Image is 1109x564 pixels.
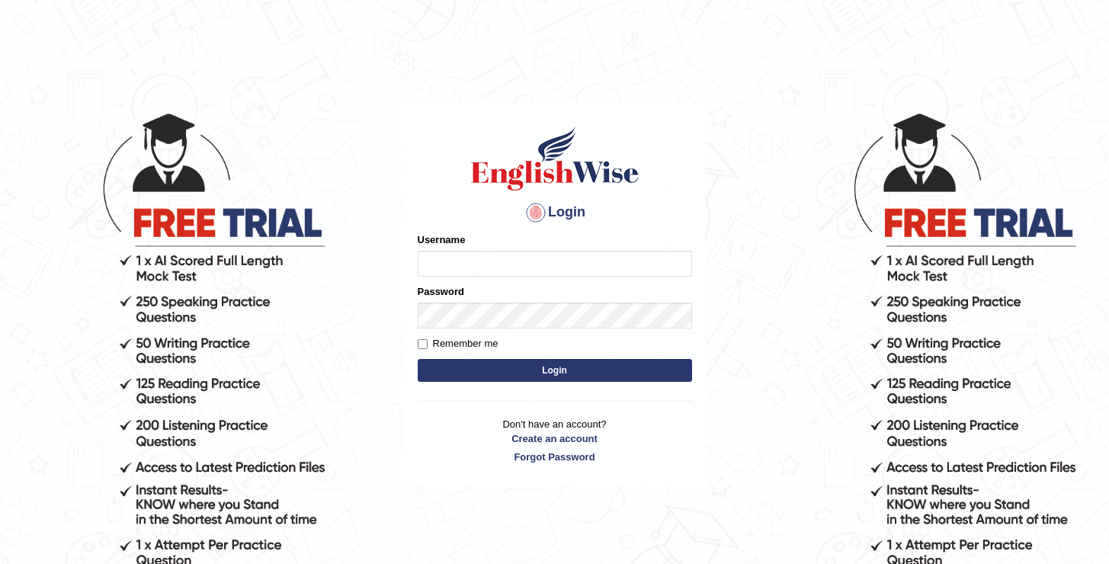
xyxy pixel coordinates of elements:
[418,232,466,247] label: Username
[418,336,498,351] label: Remember me
[418,359,692,382] button: Login
[468,124,642,193] img: Logo of English Wise sign in for intelligent practice with AI
[418,450,692,464] a: Forgot Password
[418,284,464,299] label: Password
[418,417,692,464] p: Don't have an account?
[418,339,428,349] input: Remember me
[418,200,692,225] h4: Login
[418,431,692,446] a: Create an account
